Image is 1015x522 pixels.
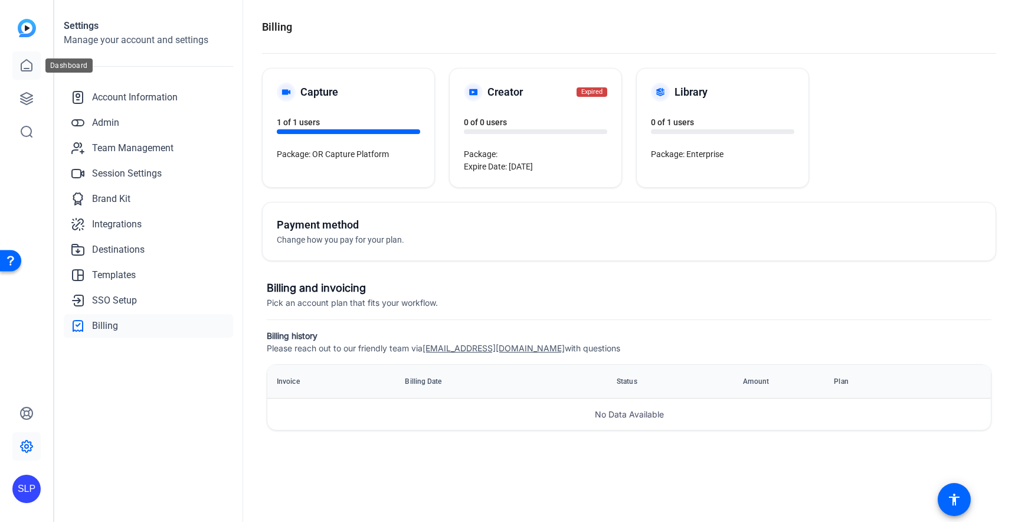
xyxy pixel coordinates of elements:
[64,213,233,236] a: Integrations
[267,329,991,342] h5: Billing history
[423,343,565,353] a: [EMAIL_ADDRESS][DOMAIN_NAME]
[64,111,233,135] a: Admin
[567,365,687,398] th: Status
[92,116,119,130] span: Admin
[92,141,173,155] span: Team Management
[651,118,694,127] span: 0 of 1 users
[92,217,142,231] span: Integrations
[687,365,825,398] th: Amount
[262,19,292,35] h1: Billing
[277,149,389,159] span: Package: OR Capture Platform
[12,475,41,503] div: SLP
[92,268,136,282] span: Templates
[64,263,233,287] a: Templates
[577,87,607,97] span: Expired
[675,84,708,100] h5: Library
[651,149,723,159] span: Package: Enterprise
[464,118,507,127] span: 0 of 0 users
[64,19,233,33] h1: Settings
[267,365,395,398] th: Invoice
[487,84,523,100] h5: Creator
[64,314,233,338] a: Billing
[947,492,961,507] mat-icon: accessibility
[64,238,233,262] a: Destinations
[267,399,991,430] p: No Data Available
[277,235,404,244] span: Change how you pay for your plan.
[92,293,137,308] span: SSO Setup
[64,187,233,211] a: Brand Kit
[267,280,991,296] h3: Billing and invoicing
[277,118,320,127] span: 1 of 1 users
[464,149,497,159] span: Package:
[92,192,130,206] span: Brand Kit
[18,19,36,37] img: blue-gradient.svg
[64,33,233,47] h2: Manage your account and settings
[64,162,233,185] a: Session Settings
[277,217,629,233] h5: Payment method
[267,298,438,308] span: Pick an account plan that fits your workflow.
[45,58,93,73] div: Dashboard
[64,289,233,312] a: SSO Setup
[92,243,145,257] span: Destinations
[92,90,178,105] span: Account Information
[824,365,927,398] th: Plan
[395,365,567,398] th: Billing Date
[464,162,533,171] span: Expire Date: [DATE]
[267,365,991,399] table: invoices-table
[300,84,338,100] h5: Capture
[92,167,162,181] span: Session Settings
[64,136,233,160] a: Team Management
[92,319,118,333] span: Billing
[267,343,620,353] span: Please reach out to our friendly team via with questions
[64,86,233,109] a: Account Information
